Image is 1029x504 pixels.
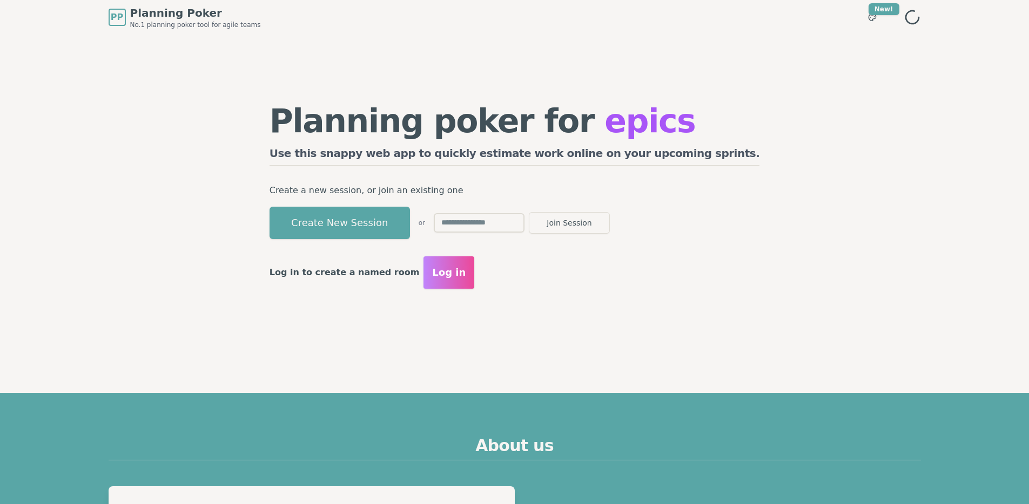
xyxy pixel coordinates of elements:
[604,102,695,140] span: epics
[270,265,420,280] p: Log in to create a named room
[863,8,882,27] button: New!
[270,183,760,198] p: Create a new session, or join an existing one
[270,146,760,166] h2: Use this snappy web app to quickly estimate work online on your upcoming sprints.
[432,265,466,280] span: Log in
[270,207,410,239] button: Create New Session
[419,219,425,227] span: or
[130,5,261,21] span: Planning Poker
[130,21,261,29] span: No.1 planning poker tool for agile teams
[109,436,921,460] h2: About us
[111,11,123,24] span: PP
[869,3,899,15] div: New!
[423,256,474,289] button: Log in
[109,5,261,29] a: PPPlanning PokerNo.1 planning poker tool for agile teams
[529,212,610,234] button: Join Session
[270,105,760,137] h1: Planning poker for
